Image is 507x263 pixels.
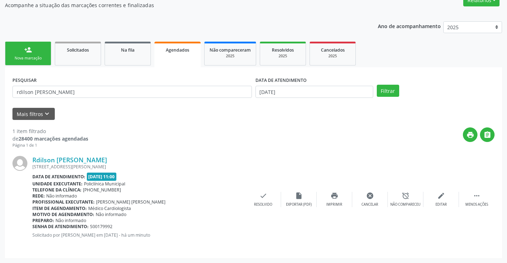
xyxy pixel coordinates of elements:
[67,47,89,53] span: Solicitados
[84,181,125,187] span: Policlínica Municipal
[87,173,117,181] span: [DATE] 11:00
[32,164,245,170] div: [STREET_ADDRESS][PERSON_NAME]
[331,192,338,200] i: print
[12,142,88,148] div: Página 1 de 1
[32,181,83,187] b: Unidade executante:
[24,46,32,54] div: person_add
[390,202,421,207] div: Não compareceu
[437,192,445,200] i: edit
[473,192,481,200] i: 
[32,232,245,238] p: Solicitado por [PERSON_NAME] em [DATE] - há um minuto
[286,202,312,207] div: Exportar (PDF)
[12,108,55,120] button: Mais filtroskeyboard_arrow_down
[255,75,307,86] label: DATA DE ATENDIMENTO
[88,205,131,211] span: Médico Cardiologista
[46,193,77,199] span: Não informado
[19,135,88,142] strong: 28400 marcações agendadas
[32,187,81,193] b: Telefone da clínica:
[56,217,86,223] span: Não informado
[315,53,350,59] div: 2025
[254,202,272,207] div: Resolvido
[32,156,107,164] a: Rdilson [PERSON_NAME]
[32,199,95,205] b: Profissional executante:
[32,223,89,230] b: Senha de atendimento:
[12,127,88,135] div: 1 item filtrado
[366,192,374,200] i: cancel
[378,21,441,30] p: Ano de acompanhamento
[32,217,54,223] b: Preparo:
[43,110,51,118] i: keyboard_arrow_down
[96,199,165,205] span: [PERSON_NAME] [PERSON_NAME]
[321,47,345,53] span: Cancelados
[265,53,301,59] div: 2025
[484,131,491,139] i: 
[32,193,45,199] b: Rede:
[12,135,88,142] div: de
[361,202,378,207] div: Cancelar
[12,75,37,86] label: PESQUISAR
[210,53,251,59] div: 2025
[96,211,126,217] span: Não informado
[259,192,267,200] i: check
[466,131,474,139] i: print
[326,202,342,207] div: Imprimir
[255,86,373,98] input: Selecione um intervalo
[32,205,87,211] b: Item de agendamento:
[377,85,399,97] button: Filtrar
[210,47,251,53] span: Não compareceram
[166,47,189,53] span: Agendados
[5,1,353,9] p: Acompanhe a situação das marcações correntes e finalizadas
[272,47,294,53] span: Resolvidos
[435,202,447,207] div: Editar
[10,56,46,61] div: Nova marcação
[402,192,410,200] i: alarm_off
[463,127,477,142] button: print
[32,174,85,180] b: Data de atendimento:
[32,211,94,217] b: Motivo de agendamento:
[121,47,134,53] span: Na fila
[295,192,303,200] i: insert_drive_file
[465,202,488,207] div: Menos ações
[90,223,112,230] span: S00179992
[480,127,495,142] button: 
[12,156,27,171] img: img
[12,86,252,98] input: Nome, CNS
[83,187,121,193] span: [PHONE_NUMBER]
